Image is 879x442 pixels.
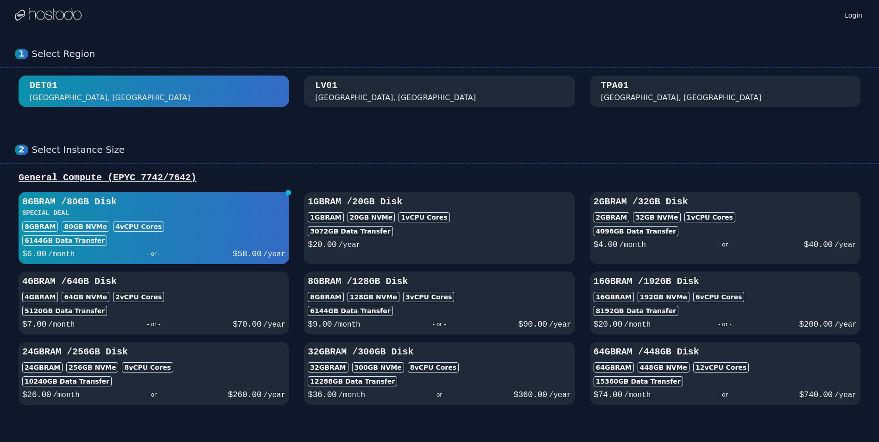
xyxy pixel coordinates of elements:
span: $ 40.00 [804,240,833,249]
div: 10240 GB Data Transfer [22,376,112,386]
span: $ 36.00 [308,390,336,399]
div: 8192 GB Data Transfer [594,306,678,316]
button: 8GBRAM /80GB DiskSPECIAL DEAL8GBRAM80GB NVMe4vCPU Cores6144GB Data Transfer$6.00/month- or -$58.0... [19,192,289,264]
h3: 1GB RAM / 20 GB Disk [308,196,571,208]
span: $ 260.00 [228,390,261,399]
div: 256 GB NVMe [66,362,118,373]
span: /year [549,391,571,399]
span: $ 26.00 [22,390,51,399]
span: /month [334,321,360,329]
span: $ 7.00 [22,320,46,329]
span: $ 90.00 [519,320,547,329]
h3: 4GB RAM / 64 GB Disk [22,275,285,288]
span: /year [835,241,857,249]
div: 15360 GB Data Transfer [594,376,683,386]
div: LV01 [315,79,337,92]
span: $ 20.00 [594,320,622,329]
div: 192 GB NVMe [638,292,689,302]
div: - or - [75,318,233,331]
span: $ 740.00 [799,390,832,399]
div: 1 vCPU Cores [684,212,735,222]
div: [GEOGRAPHIC_DATA], [GEOGRAPHIC_DATA] [601,92,762,103]
div: Select Region [32,48,864,60]
div: 64GB RAM [594,362,634,373]
div: 300 GB NVMe [352,362,404,373]
span: /month [53,391,80,399]
div: DET01 [30,79,57,92]
div: 4GB RAM [22,292,58,302]
div: 448 GB NVMe [638,362,689,373]
span: $ 20.00 [308,240,336,249]
button: 4GBRAM /64GB Disk4GBRAM64GB NVMe2vCPU Cores5120GB Data Transfer$7.00/month- or -$70.00/year [19,272,289,335]
div: 32 GB NVMe [633,212,681,222]
span: /month [48,250,75,259]
div: [GEOGRAPHIC_DATA], [GEOGRAPHIC_DATA] [30,92,190,103]
span: $ 360.00 [513,390,547,399]
button: TPA01 [GEOGRAPHIC_DATA], [GEOGRAPHIC_DATA] [590,76,860,107]
button: 16GBRAM /192GB Disk16GBRAM192GB NVMe6vCPU Cores8192GB Data Transfer$20.00/month- or -$200.00/year [590,272,860,335]
div: 8 vCPU Cores [408,362,459,373]
button: 8GBRAM /128GB Disk8GBRAM128GB NVMe3vCPU Cores6144GB Data Transfer$9.00/month- or -$90.00/year [304,272,575,335]
div: 1GB RAM [308,212,343,222]
span: /month [619,241,646,249]
div: - or - [365,388,513,401]
div: 16GB RAM [594,292,634,302]
h3: 8GB RAM / 80 GB Disk [22,196,285,208]
div: 2 [15,145,28,155]
div: 6 vCPU Cores [693,292,744,302]
div: [GEOGRAPHIC_DATA], [GEOGRAPHIC_DATA] [315,92,476,103]
div: 64 GB NVMe [62,292,109,302]
img: Logo [15,8,82,22]
span: $ 6.00 [22,249,46,259]
div: - or - [651,388,799,401]
span: /month [624,321,651,329]
span: $ 4.00 [594,240,618,249]
button: DET01 [GEOGRAPHIC_DATA], [GEOGRAPHIC_DATA] [19,76,289,107]
span: /year [263,391,285,399]
span: /month [624,391,651,399]
div: 128 GB NVMe [348,292,399,302]
div: - or - [646,238,804,251]
h3: 2GB RAM / 32 GB Disk [594,196,857,208]
button: 2GBRAM /32GB Disk2GBRAM32GB NVMe1vCPU Cores4096GB Data Transfer$4.00/month- or -$40.00/year [590,192,860,264]
div: 5120 GB Data Transfer [22,306,107,316]
div: 2 vCPU Cores [113,292,164,302]
h3: 16GB RAM / 192 GB Disk [594,275,857,288]
button: LV01 [GEOGRAPHIC_DATA], [GEOGRAPHIC_DATA] [304,76,575,107]
div: 8GB RAM [22,221,58,232]
div: 4096 GB Data Transfer [594,226,678,236]
h3: 24GB RAM / 256 GB Disk [22,346,285,359]
span: $ 200.00 [799,320,832,329]
div: 4 vCPU Cores [113,221,164,232]
h3: SPECIAL DEAL [22,208,285,218]
span: /year [835,321,857,329]
div: 32GB RAM [308,362,348,373]
button: 1GBRAM /20GB Disk1GBRAM20GB NVMe1vCPU Cores3072GB Data Transfer$20.00/year [304,192,575,264]
div: 6144 GB Data Transfer [308,306,392,316]
div: 20 GB NVMe [348,212,395,222]
div: - or - [75,247,233,260]
div: 1 vCPU Cores [398,212,449,222]
div: 2GB RAM [594,212,629,222]
span: $ 9.00 [308,320,332,329]
div: - or - [80,388,228,401]
div: TPA01 [601,79,629,92]
div: 3072 GB Data Transfer [308,226,392,236]
span: /year [263,321,285,329]
span: /year [835,391,857,399]
button: 32GBRAM /300GB Disk32GBRAM300GB NVMe8vCPU Cores12288GB Data Transfer$36.00/month- or -$360.00/year [304,342,575,405]
div: 3 vCPU Cores [403,292,454,302]
h3: 64GB RAM / 448 GB Disk [594,346,857,359]
div: 12 vCPU Cores [693,362,749,373]
div: - or - [651,318,799,331]
div: 12288 GB Data Transfer [308,376,397,386]
button: 24GBRAM /256GB Disk24GBRAM256GB NVMe8vCPU Cores10240GB Data Transfer$26.00/month- or -$260.00/year [19,342,289,405]
span: /year [263,250,285,259]
span: /month [338,391,365,399]
div: 80 GB NVMe [62,221,109,232]
span: $ 58.00 [233,249,261,259]
span: /month [48,321,75,329]
h3: 8GB RAM / 128 GB Disk [308,275,571,288]
div: 8 vCPU Cores [122,362,173,373]
div: 6144 GB Data Transfer [22,235,107,246]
